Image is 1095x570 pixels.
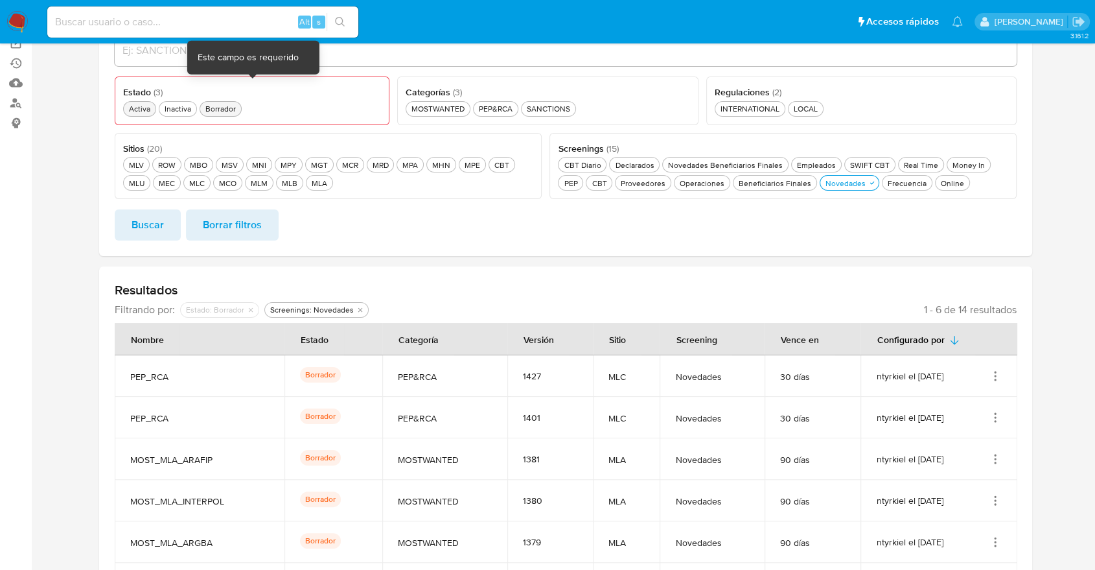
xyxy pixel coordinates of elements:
[327,13,353,31] button: search-icon
[1072,15,1085,29] a: Salir
[1070,30,1089,41] span: 3.161.2
[317,16,321,28] span: s
[198,51,299,64] div: Este campo es requerido
[994,16,1067,28] p: marianela.tarsia@mercadolibre.com
[299,16,310,28] span: Alt
[866,15,939,29] span: Accesos rápidos
[47,14,358,30] input: Buscar usuario o caso...
[952,16,963,27] a: Notificaciones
